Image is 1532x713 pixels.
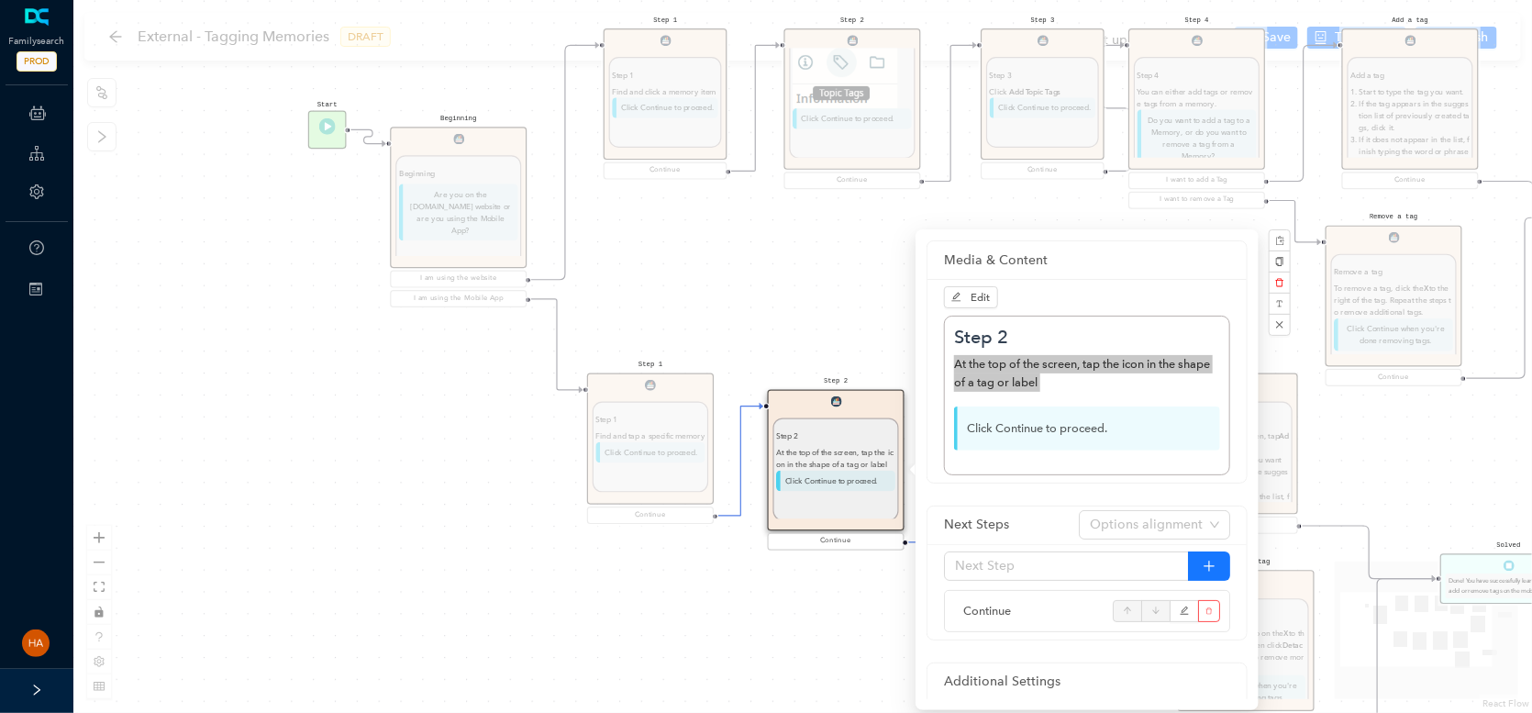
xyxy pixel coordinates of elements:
g: Edge from reactflownode_f897c34a-883b-4fcc-be5f-cb75aa07e1ae to reactflownode_9190431c-0a94-43b0-... [731,34,780,182]
p: Step 2 [776,430,895,442]
p: At the top of the screen, tap the icon in the shape of a tag or label [776,447,895,471]
button: delete [1198,600,1220,622]
h5: Step 2 [954,326,1220,348]
img: Guide [830,396,841,407]
div: Add a tagGuideAdd a tagStart to type the tag you want.If the tag appears in the suggestion list o... [1342,28,1479,192]
button: plus [1188,551,1230,581]
button: arrow-up [1113,600,1142,622]
span: Edit [971,291,991,304]
pre: Start [317,100,338,110]
g: Edge from reactflownode_be4b0294-141b-47ea-82b0-634e13523d93 to reactflownode_31b70165-4a6a-41ae-... [1270,190,1321,253]
pre: Step 2 [840,16,864,26]
div: Continue [771,536,901,547]
div: Next Steps [944,515,1079,535]
pre: Step 2 [824,376,848,386]
button: editEdit [944,286,998,308]
p: At the top of the screen, tap the icon in the shape of a tag or label [954,355,1220,392]
p: Click Continue to proceed. [954,407,1220,451]
div: Step 3GuideStep 3Click Add Topic TagsClick Continue to proceed.Continue [981,28,1105,182]
g: Edge from reactflownode_8689f62a-ca9c-4570-954b-b49974f8348e to reactflownode_dba45eb3-e2f3-48c2-... [1303,515,1436,590]
span: Continue [963,602,1104,620]
div: Add a tagGuideAdd a tagAt the bottom of the screen, tapAdd topic tag.Start to type the tag you wa... [1161,373,1298,537]
div: Step 1GuideStep 1Find and tap a specific memoryClick Continue to proceed.Continue [587,373,714,527]
div: Step 2GuideStep 2At the top of the screen, tap the icon in the shape of a tag or labelClick Conti... [768,390,905,553]
div: Step 2GuideFind the Details section and click on the Topic Tags icon. It looks like a tagClick Co... [784,28,921,192]
span: edit [951,292,962,303]
g: Edge from reactflownode_4918dce2-eea4-495b-b0c0-792218cd181f to reactflownode_be4b0294-141b-47ea-... [1103,34,1131,182]
div: Remove a tagGuideRemove a tagTo remove a tag, click theXto the right of the tag. Repeat the steps... [1326,226,1462,389]
div: Additional Settings [944,672,1230,692]
pre: Step 4 [1185,16,1209,26]
div: Media & Content [944,251,1230,271]
g: Edge from reactflownode_b6e426b7-fade-4c93-838c-07b8466494f2 to reactflownode_f897c34a-883b-4fcc-... [531,34,599,290]
span: setting [29,184,44,199]
div: Step 4GuideStep 4You can either add tags or remove tags from a memory.Do you want to add a tag to... [1128,28,1265,211]
span: edit [1180,597,1190,625]
pre: Solved [1496,540,1520,551]
p: Click Continue to proceed. [776,471,895,492]
g: Edge from reactflownode_8c2f0d7b-4841-4fc5-a7f9-54a30360d7f6 to reactflownode_de3f6ba1-1ceb-4029-... [718,395,763,527]
div: BeginningGuideBeginningAre you on the [DOMAIN_NAME] website or are you using the Mobile App?I am ... [390,127,527,309]
g: Edge from reactflownode_be4b0294-141b-47ea-82b0-634e13523d93 to reactflownode_721b6dc8-9c4a-44b5-... [1270,34,1338,192]
button: arrow-down [1141,600,1171,622]
pre: Remove a tag [1370,212,1417,222]
span: plus [1203,560,1216,573]
g: Edge from reactflownode_b6e426b7-fade-4c93-838c-07b8466494f2 to reactflownode_8c2f0d7b-4841-4fc5-... [531,288,583,401]
pre: Add a tag [1393,16,1428,26]
input: Next Step [944,551,1189,581]
button: edit [1170,600,1199,622]
span: question-circle [29,240,44,255]
div: Step 1GuideStep 1Find and click a memory itemClick Continue to proceed.Continue [604,28,727,182]
g: Edge from reactflownode_2076fcc5-30c5-4261-a721-06ac4e2343a4 to reactflownode_b6e426b7-fade-4c93-... [350,118,385,154]
pre: Remove a tag [1222,557,1270,567]
pre: Step 1 [653,16,677,26]
pre: Beginning [440,114,476,124]
span: PROD [17,51,57,72]
div: StartTrigger [308,111,347,150]
pre: Step 3 [1030,16,1054,26]
pre: Step 1 [638,360,662,370]
img: 02dcd0b1d16719367961de209a1f996b [22,629,50,657]
span: delete [1205,601,1213,621]
g: Edge from reactflownode_9190431c-0a94-43b0-89f3-874845413292 to reactflownode_4918dce2-eea4-495b-... [925,34,976,192]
